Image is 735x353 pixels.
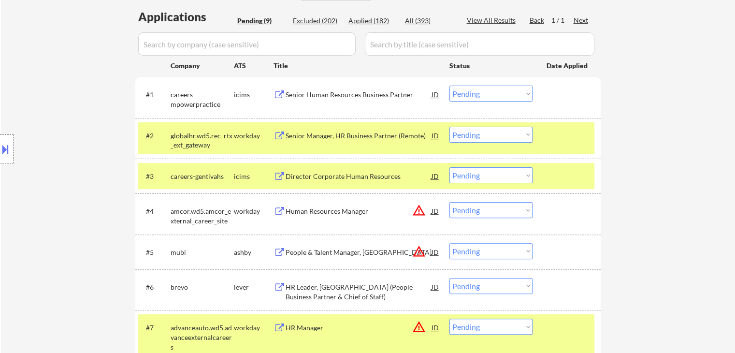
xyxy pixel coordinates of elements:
div: People & Talent Manager, [GEOGRAPHIC_DATA] [286,248,432,257]
div: JD [431,243,440,261]
div: HR Leader, [GEOGRAPHIC_DATA] (People Business Partner & Chief of Staff) [286,282,432,301]
div: Human Resources Manager [286,206,432,216]
div: brevo [171,282,234,292]
div: ATS [234,61,274,71]
div: workday [234,323,274,333]
div: ashby [234,248,274,257]
div: workday [234,206,274,216]
div: JD [431,167,440,185]
div: amcor.wd5.amcor_external_career_site [171,206,234,225]
button: warning_amber [412,320,426,334]
div: #7 [146,323,163,333]
div: Title [274,61,440,71]
div: careers-mpowerpractice [171,90,234,109]
div: HR Manager [286,323,432,333]
div: #6 [146,282,163,292]
div: #5 [146,248,163,257]
button: warning_amber [412,204,426,217]
div: View All Results [467,15,519,25]
div: All (393) [405,16,453,26]
div: JD [431,319,440,336]
div: Date Applied [547,61,589,71]
div: careers-gentivahs [171,172,234,181]
div: Applications [138,11,234,23]
div: Company [171,61,234,71]
div: 1 / 1 [551,15,574,25]
button: warning_amber [412,245,426,258]
div: JD [431,202,440,220]
div: icims [234,90,274,100]
div: workday [234,131,274,141]
div: icims [234,172,274,181]
div: globalhr.wd5.rec_rtx_ext_gateway [171,131,234,150]
input: Search by title (case sensitive) [365,32,594,56]
div: JD [431,86,440,103]
div: lever [234,282,274,292]
input: Search by company (case sensitive) [138,32,356,56]
div: Next [574,15,589,25]
div: Senior Human Resources Business Partner [286,90,432,100]
div: Status [449,57,533,74]
div: JD [431,127,440,144]
div: Back [530,15,545,25]
div: Director Corporate Human Resources [286,172,432,181]
div: Pending (9) [237,16,286,26]
div: mubi [171,248,234,257]
div: advanceauto.wd5.advanceexternalcareers [171,323,234,352]
div: JD [431,278,440,295]
div: Excluded (202) [293,16,341,26]
div: Applied (182) [348,16,397,26]
div: Senior Manager, HR Business Partner (Remote) [286,131,432,141]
